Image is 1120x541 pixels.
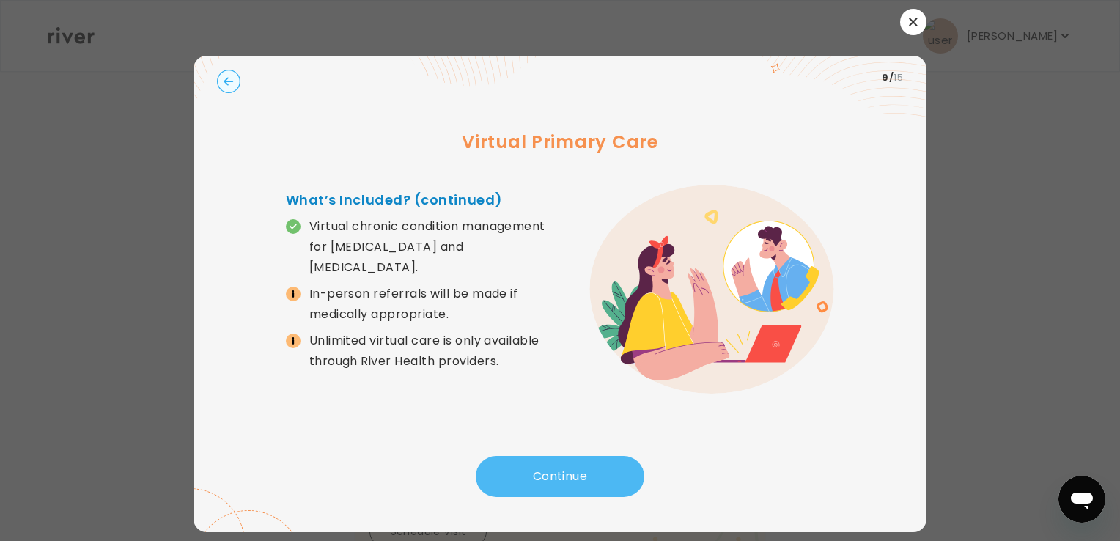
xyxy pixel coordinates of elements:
p: Unlimited virtual care is only available through River Health providers. [309,331,560,372]
h3: Virtual Primary Care [217,129,903,155]
p: Virtual chronic condition management for [MEDICAL_DATA] and [MEDICAL_DATA]. [309,216,560,278]
img: error graphic [589,185,834,394]
p: In-person referrals will be made if medically appropriate. [309,284,560,325]
h4: What’s Included? (continued) [286,190,560,210]
iframe: Button to launch messaging window [1058,476,1105,523]
button: Continue [476,456,644,497]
